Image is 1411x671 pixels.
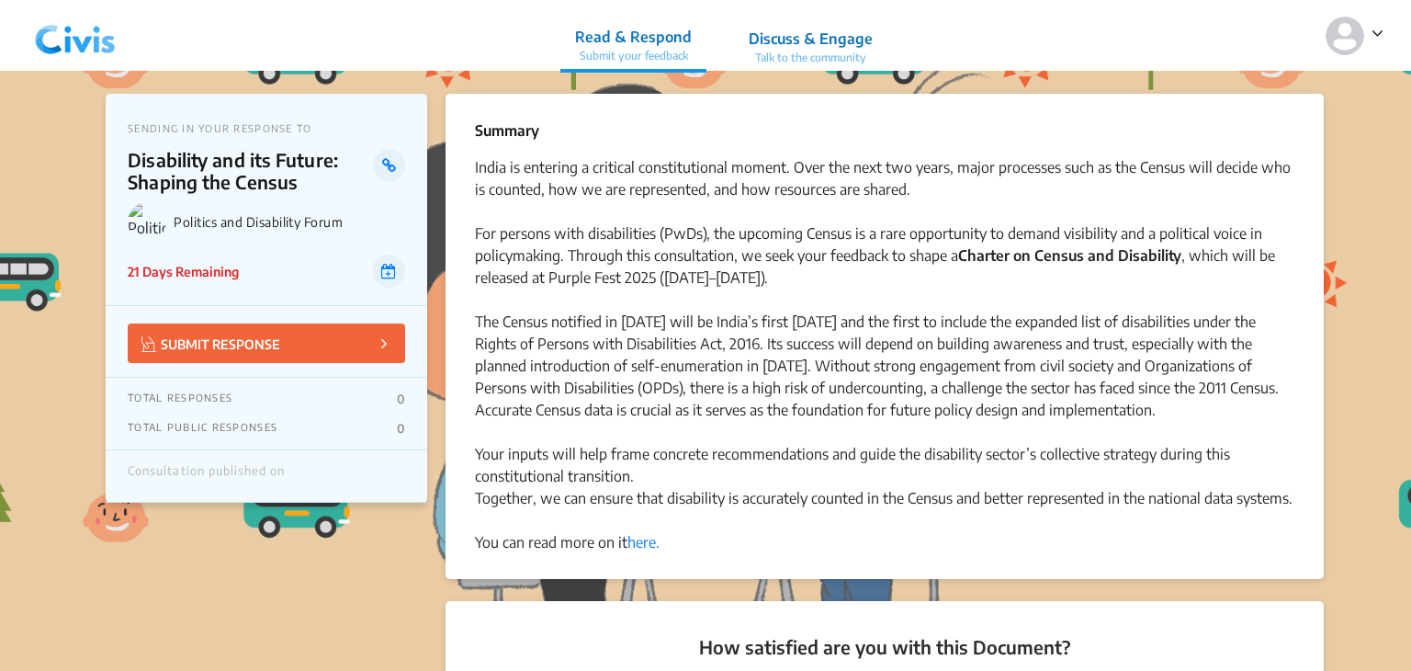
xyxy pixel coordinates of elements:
[475,222,1294,311] div: For persons with disabilities (PwDs), the upcoming Census is a rare opportunity to demand visibil...
[128,202,166,241] img: Politics and Disability Forum logo
[128,392,232,406] p: TOTAL RESPONSES
[128,122,405,134] p: SENDING IN YOUR RESPONSE TO
[575,48,692,64] p: Submit your feedback
[627,533,660,552] a: here.
[575,26,692,48] p: Read & Respond
[28,8,123,63] img: navlogo.png
[397,392,405,406] p: 0
[128,262,239,281] p: 21 Days Remaining
[475,311,1294,553] div: The Census notified in [DATE] will be India’s first [DATE] and the first to include the expanded ...
[1326,17,1364,55] img: person-default.svg
[958,246,1181,265] strong: Charter on Census and Disability
[128,324,405,363] button: SUBMIT RESPONSE
[128,421,277,436] p: TOTAL PUBLIC RESPONSES
[141,333,280,354] p: SUBMIT RESPONSE
[174,214,405,230] p: Politics and Disability Forum
[128,464,285,488] div: Consultation published on
[475,119,539,142] p: Summary
[749,50,873,66] p: Talk to the community
[475,156,1294,222] div: India is entering a critical constitutional moment. Over the next two years, major processes such...
[397,421,405,436] p: 0
[749,28,873,50] p: Discuss & Engage
[141,336,156,352] img: Vector.jpg
[475,634,1294,660] p: How satisfied are you with this Document?
[128,149,373,193] p: Disability and its Future: Shaping the Census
